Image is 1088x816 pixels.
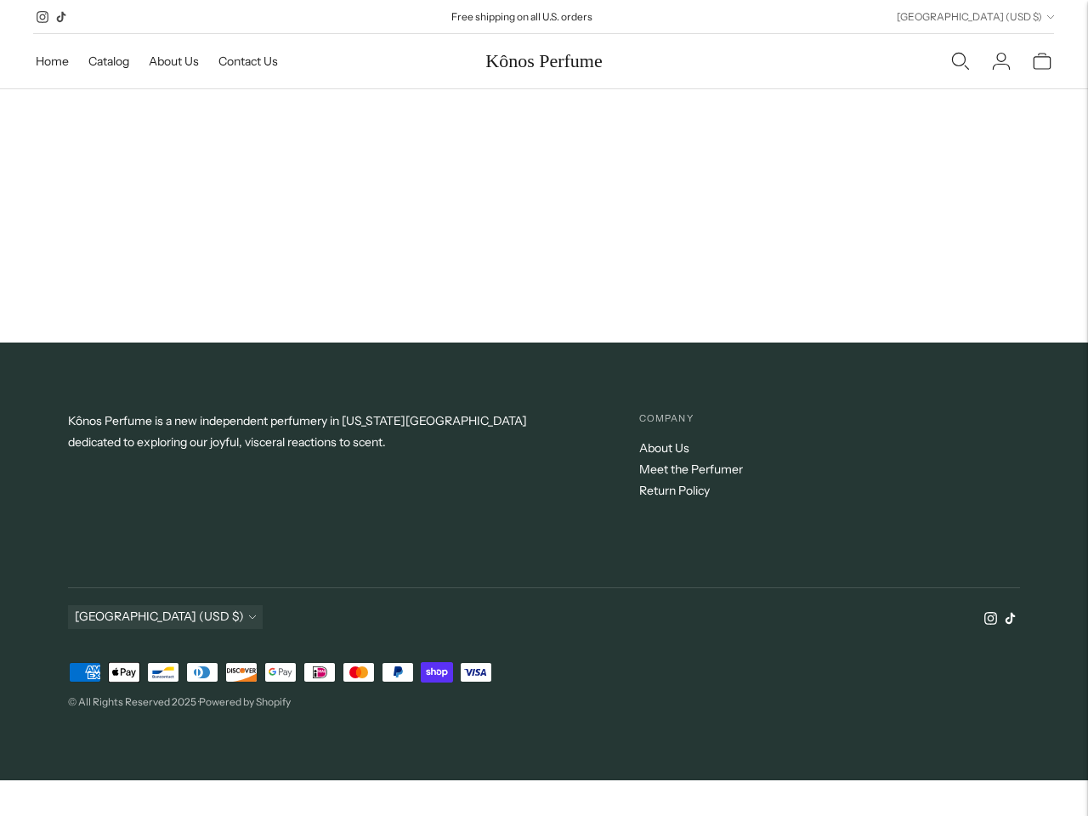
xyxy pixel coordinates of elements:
a: Catalog [88,42,129,80]
a: Login [989,42,1013,80]
p: Kônos Perfume is a new independent perfumery in [US_STATE][GEOGRAPHIC_DATA] dedicated to explorin... [68,411,544,453]
button: [GEOGRAPHIC_DATA] (USD $) [897,5,1054,29]
span: Company [639,412,694,424]
a: About Us [639,440,689,456]
a: Contact Us [218,42,278,80]
button: [GEOGRAPHIC_DATA] (USD $) [68,605,263,629]
a: Open quick search [949,42,972,80]
a: Meet the Perfumer [639,462,743,477]
a: Powered by Shopify [199,695,291,708]
span: Kônos Perfume [485,51,602,71]
a: About Us [149,42,199,80]
a: Return Policy [639,483,710,498]
a: Kônos Perfume [485,42,602,80]
a: Home [36,42,69,80]
p: © All Rights Reserved 2025 · [68,692,1020,712]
